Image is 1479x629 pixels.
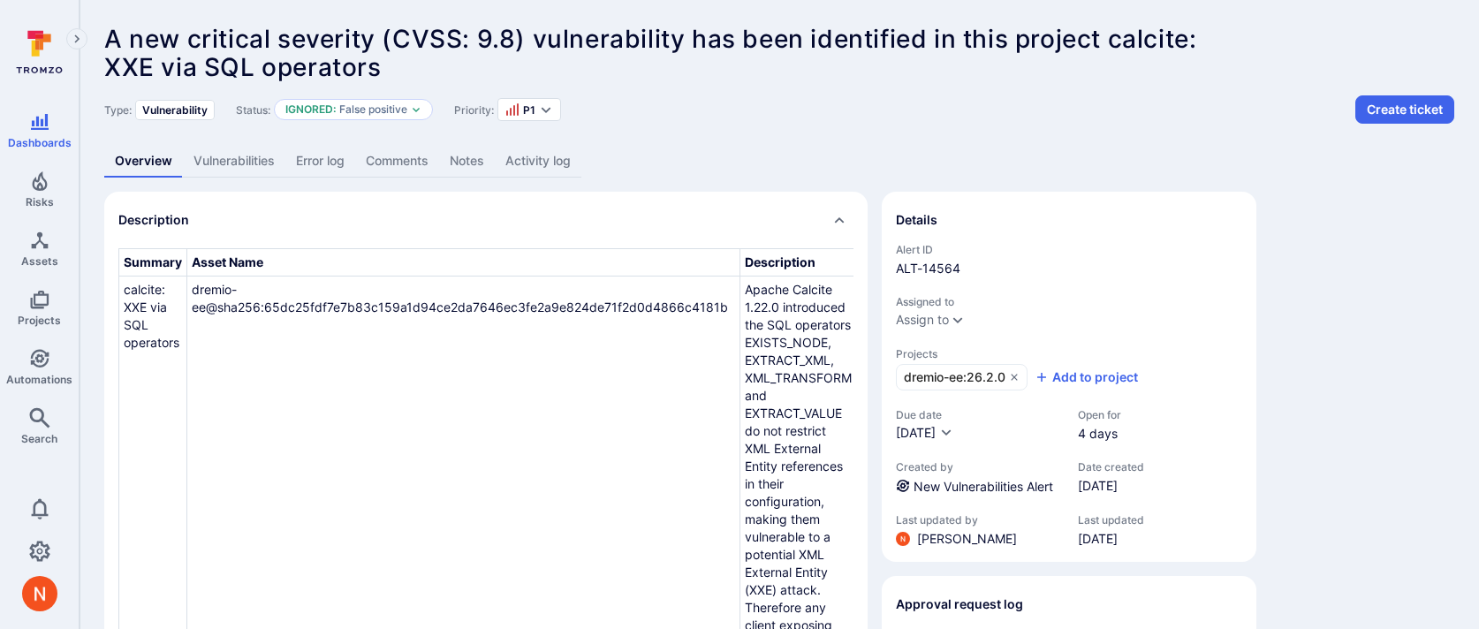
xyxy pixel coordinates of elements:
span: Automations [6,373,72,386]
span: dremio-ee:26.2.0 [904,368,1005,386]
p: Ignored : [285,102,336,117]
a: New Vulnerabilities Alert [914,479,1053,494]
img: ACg8ocIprwjrgDQnDsNSk9Ghn5p5-B8DpAKWoJ5Gi9syOE4K59tr4Q=s96-c [896,532,910,546]
img: ACg8ocIprwjrgDQnDsNSk9Ghn5p5-B8DpAKWoJ5Gi9syOE4K59tr4Q=s96-c [22,576,57,611]
span: 4 days [1078,425,1121,443]
a: Vulnerabilities [183,145,285,178]
a: Overview [104,145,183,178]
span: Alert ID [896,243,1242,256]
button: Create ticket [1355,95,1454,124]
div: Alert tabs [104,145,1454,178]
button: Assign to [896,313,949,327]
button: Add to project [1035,368,1138,386]
button: Expand dropdown [539,102,553,117]
th: Summary [119,249,187,277]
span: Priority: [454,103,494,117]
div: Vulnerability [135,100,215,120]
th: Asset Name [187,249,740,277]
span: Type: [104,103,132,117]
div: Due date field [896,408,1060,443]
button: Expand dropdown [411,104,421,115]
th: Description [740,249,857,277]
button: Ignored:False positive [285,102,407,117]
span: Projects [896,347,1242,360]
div: Collapse description [104,192,868,248]
a: dremio-ee:26.2.0 [896,364,1028,390]
a: Error log [285,145,355,178]
span: Projects [18,314,61,327]
button: Expand dropdown [951,313,965,327]
button: P1 [505,102,535,117]
span: XXE via SQL operators [104,52,382,82]
span: Dashboards [8,136,72,149]
a: Notes [439,145,495,178]
span: [PERSON_NAME] [917,530,1017,548]
i: Expand navigation menu [71,32,83,47]
span: Last updated by [896,513,1060,527]
span: Open for [1078,408,1121,421]
span: A new critical severity (CVSS: 9.8) vulnerability has been identified in this project calcite: [104,24,1196,54]
div: Neeren Patki [896,532,910,546]
span: P1 [523,103,535,117]
span: Created by [896,460,1060,474]
span: ALT-14564 [896,260,1242,277]
span: Date created [1078,460,1144,474]
span: Status: [236,103,270,117]
h2: Details [896,211,937,229]
a: Activity log [495,145,581,178]
div: Neeren Patki [22,576,57,611]
h2: Approval request log [896,595,1023,613]
span: Risks [26,195,54,208]
span: [DATE] [896,425,936,440]
span: Assigned to [896,295,1242,308]
button: [DATE] [896,425,953,443]
a: Comments [355,145,439,178]
p: False positive [339,102,407,117]
span: [DATE] [1078,477,1144,495]
span: Search [21,432,57,445]
span: Due date [896,408,1060,421]
h2: Description [118,211,189,229]
span: Last updated [1078,513,1144,527]
span: [DATE] [1078,530,1144,548]
span: Assets [21,254,58,268]
section: details card [882,192,1256,562]
button: Expand navigation menu [66,28,87,49]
